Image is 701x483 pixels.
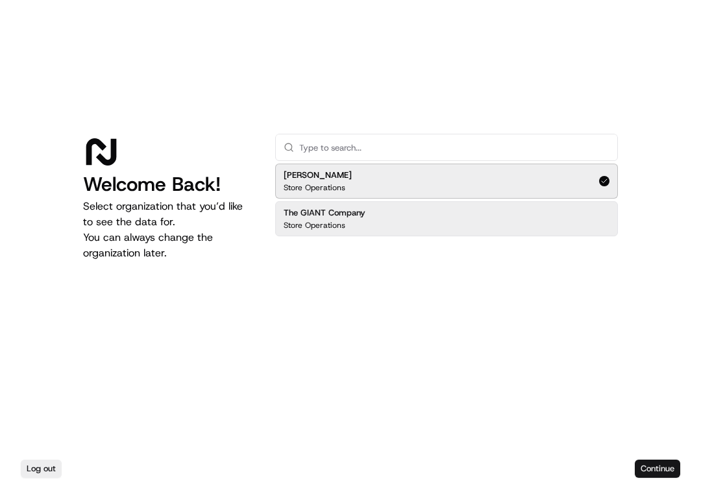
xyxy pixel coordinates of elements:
[284,182,345,193] p: Store Operations
[275,161,618,239] div: Suggestions
[83,173,254,196] h1: Welcome Back!
[299,134,609,160] input: Type to search...
[635,460,680,478] button: Continue
[284,169,352,181] h2: [PERSON_NAME]
[284,207,365,219] h2: The GIANT Company
[83,199,254,261] p: Select organization that you’d like to see the data for. You can always change the organization l...
[21,460,62,478] button: Log out
[284,220,345,230] p: Store Operations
